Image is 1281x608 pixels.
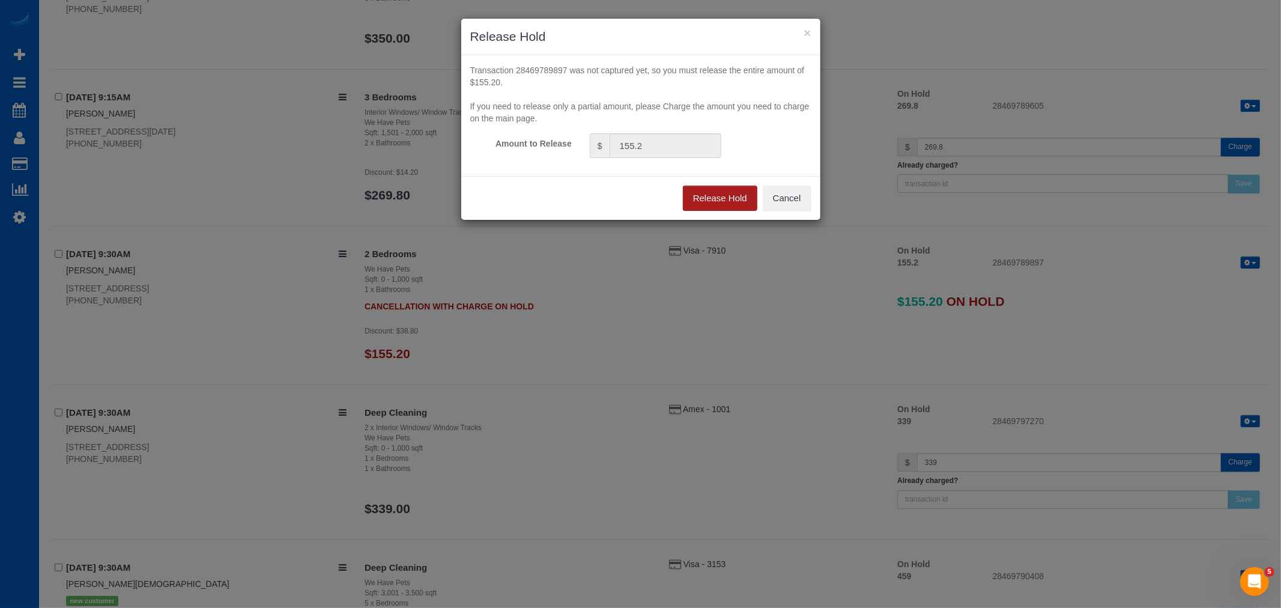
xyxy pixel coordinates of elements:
iframe: Intercom live chat [1240,567,1269,596]
input: Amount to Refund [610,133,721,158]
label: Amount to Release [461,133,581,150]
button: Cancel [763,186,811,211]
button: Release Hold [683,186,757,211]
div: Transaction 28469789897 was not captured yet, so you must release the entire amount of $155.20. I... [461,64,820,124]
h3: Release Hold [470,28,811,46]
button: × [804,26,811,39]
span: $ [590,133,610,158]
span: 5 [1265,567,1274,577]
sui-modal: Release Hold [461,19,820,220]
